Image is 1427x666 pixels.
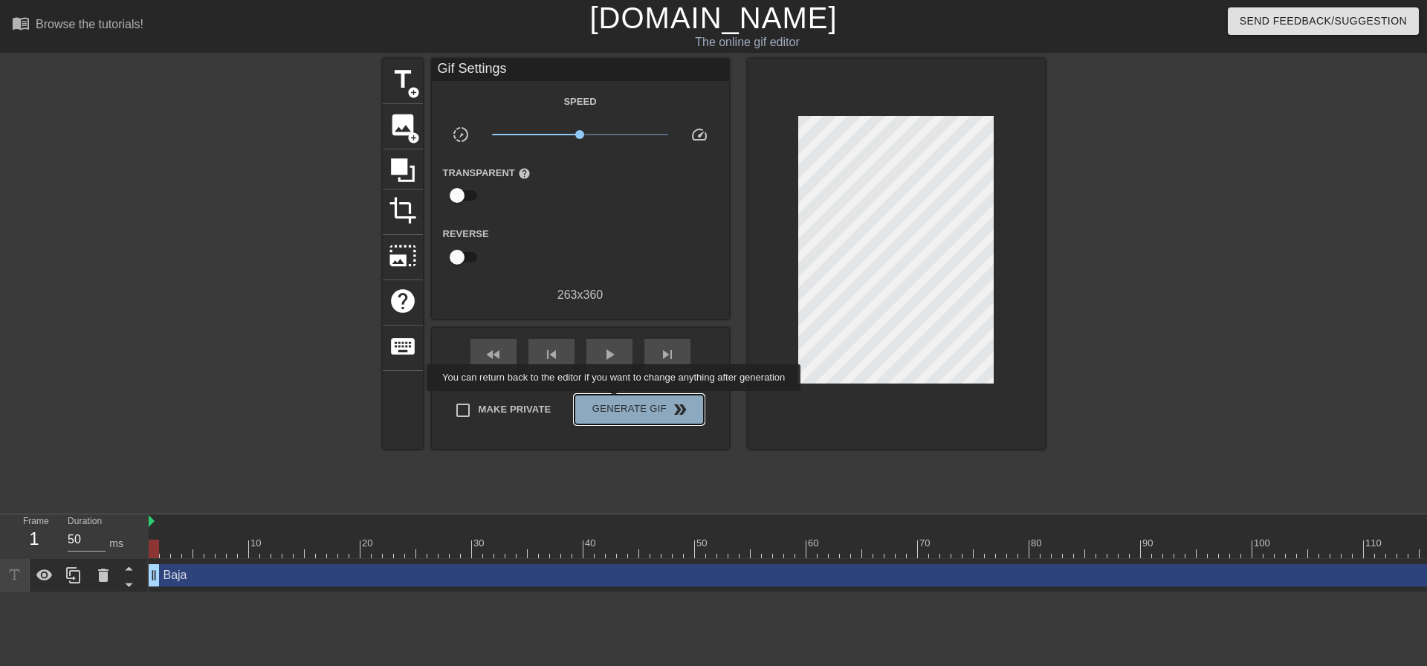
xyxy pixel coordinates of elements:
[389,196,417,224] span: crop
[443,227,489,242] label: Reverse
[1228,7,1419,35] button: Send Feedback/Suggestion
[23,526,45,552] div: 1
[407,86,420,99] span: add_circle
[68,517,102,526] label: Duration
[362,536,375,551] div: 20
[580,401,697,418] span: Generate Gif
[919,536,933,551] div: 70
[109,536,123,552] div: ms
[432,59,729,81] div: Gif Settings
[690,126,708,143] span: speed
[1240,12,1407,30] span: Send Feedback/Suggestion
[36,18,143,30] div: Browse the tutorials!
[518,167,531,180] span: help
[659,346,676,363] span: skip_next
[432,286,729,304] div: 263 x 360
[485,346,502,363] span: fast_rewind
[585,536,598,551] div: 40
[601,346,618,363] span: play_arrow
[407,132,420,144] span: add_circle
[696,536,710,551] div: 50
[575,395,703,424] button: Generate Gif
[808,536,821,551] div: 60
[483,33,1012,51] div: The online gif editor
[389,287,417,315] span: help
[452,126,470,143] span: slow_motion_video
[389,65,417,94] span: title
[443,166,531,181] label: Transparent
[389,111,417,139] span: image
[1031,536,1044,551] div: 80
[12,14,30,32] span: menu_book
[563,94,596,109] label: Speed
[146,568,161,583] span: drag_handle
[1365,536,1384,551] div: 110
[671,401,689,418] span: double_arrow
[543,346,560,363] span: skip_previous
[12,514,56,557] div: Frame
[250,536,264,551] div: 10
[1142,536,1156,551] div: 90
[589,1,837,34] a: [DOMAIN_NAME]
[12,14,143,37] a: Browse the tutorials!
[389,242,417,270] span: photo_size_select_large
[389,332,417,361] span: keyboard
[473,536,487,551] div: 30
[479,402,551,417] span: Make Private
[1254,536,1272,551] div: 100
